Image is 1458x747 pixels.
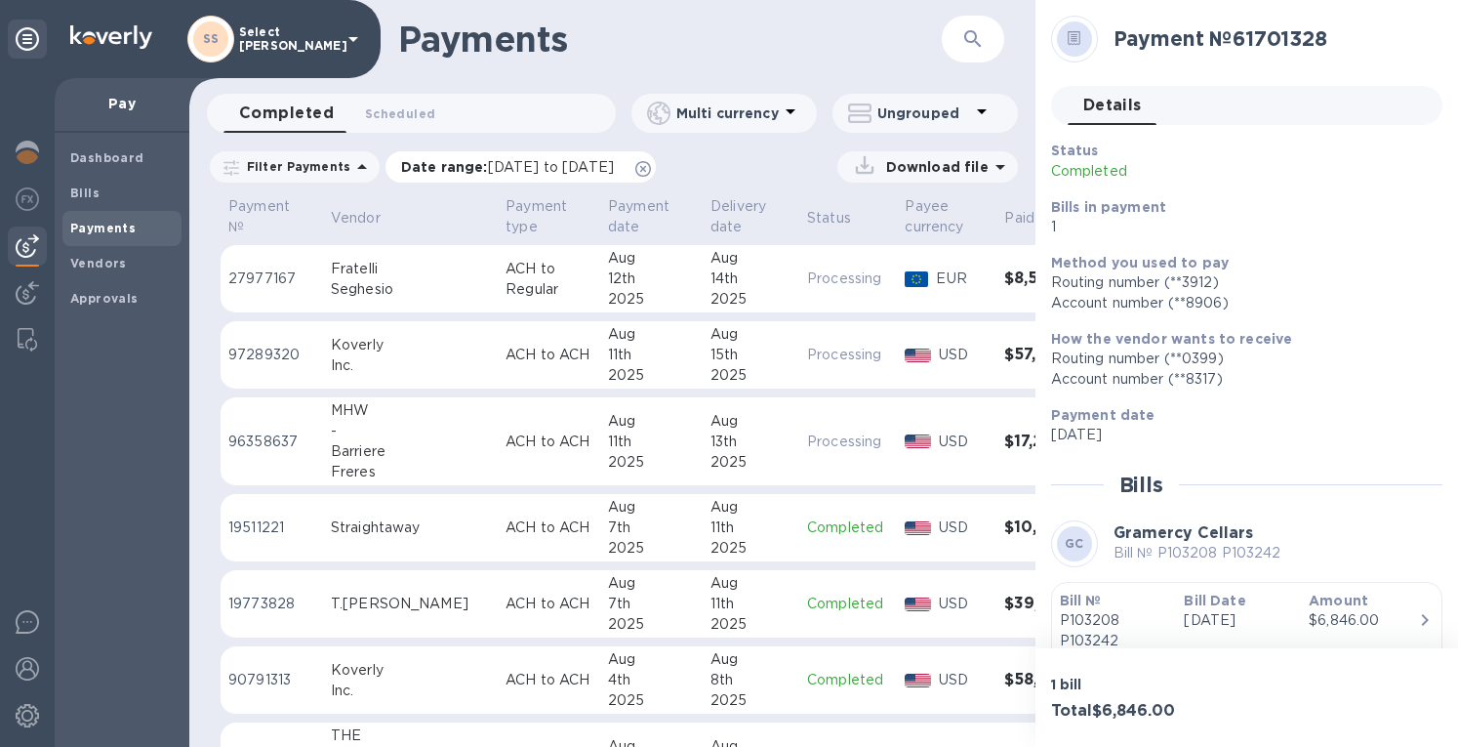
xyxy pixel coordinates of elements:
[239,25,337,53] p: Select [PERSON_NAME]
[70,291,139,306] b: Approvals
[608,345,695,365] div: 11th
[710,690,791,711] div: 2025
[710,269,791,289] div: 14th
[1004,208,1060,228] span: Paid
[1051,369,1427,390] div: Account number (**8317)
[807,345,889,365] p: Processing
[228,594,315,614] p: 19773828
[331,355,490,376] div: Inc.
[1184,593,1245,608] b: Bill Date
[807,208,876,228] span: Status
[608,573,695,594] div: Aug
[228,518,315,538] p: 19511221
[331,279,490,300] div: Seghesio
[506,518,592,538] p: ACH to ACH
[1051,143,1099,158] b: Status
[710,365,791,386] div: 2025
[1051,675,1239,694] p: 1 bill
[710,411,791,432] div: Aug
[331,726,490,746] div: THE
[1004,671,1096,689] h3: $58,060.15
[331,421,490,441] div: -
[228,269,315,289] p: 27977167
[608,289,695,310] div: 2025
[70,94,174,113] p: Pay
[506,432,592,452] p: ACH to ACH
[807,670,889,690] p: Completed
[710,196,791,237] span: Delivery date
[1051,582,1442,670] button: Bill №P103208 P103242Bill Date[DATE]Amount$6,846.00
[1309,593,1368,608] b: Amount
[228,196,315,237] span: Payment №
[608,411,695,432] div: Aug
[608,497,695,518] div: Aug
[905,598,931,611] img: USD
[807,432,889,452] p: Processing
[70,256,127,270] b: Vendors
[676,104,779,123] p: Multi currency
[1051,425,1427,445] p: [DATE]
[939,594,989,614] p: USD
[608,452,695,473] div: 2025
[710,670,791,690] div: 8th
[70,25,152,49] img: Logo
[939,432,989,452] p: USD
[710,324,791,345] div: Aug
[608,196,669,237] p: Payment date
[905,435,931,448] img: USD
[1004,519,1096,537] h3: $10,605.00
[1004,346,1096,364] h3: $57,638.25
[710,518,791,538] div: 11th
[608,269,695,289] div: 12th
[331,400,490,421] div: MHW
[1309,610,1418,631] div: $6,846.00
[1051,331,1293,347] b: How the vendor wants to receive
[807,518,889,538] p: Completed
[936,269,989,289] p: EUR
[710,497,791,518] div: Aug
[608,518,695,538] div: 7th
[710,452,791,473] div: 2025
[331,208,406,228] span: Vendor
[228,196,290,237] p: Payment №
[331,441,490,462] div: Barriere
[710,289,791,310] div: 2025
[331,594,490,614] div: T.[PERSON_NAME]
[710,248,791,269] div: Aug
[710,614,791,635] div: 2025
[331,518,490,538] div: Straightaway
[807,208,851,228] p: Status
[905,674,931,687] img: USD
[506,670,592,690] p: ACH to ACH
[331,259,490,279] div: Fratelli
[905,349,931,362] img: USD
[710,432,791,452] div: 13th
[70,186,100,200] b: Bills
[228,345,315,365] p: 97289320
[939,518,989,538] p: USD
[710,573,791,594] div: Aug
[710,196,766,237] p: Delivery date
[608,248,695,269] div: Aug
[608,324,695,345] div: Aug
[1114,26,1427,51] h2: Payment № 61701328
[878,157,989,177] p: Download file
[1051,407,1155,423] b: Payment date
[1051,293,1427,313] div: Account number (**8906)
[506,594,592,614] p: ACH to ACH
[807,269,889,289] p: Processing
[1004,208,1034,228] p: Paid
[70,150,144,165] b: Dashboard
[608,649,695,670] div: Aug
[608,690,695,711] div: 2025
[1065,536,1084,551] b: GC
[228,432,315,452] p: 96358637
[608,196,695,237] span: Payment date
[506,196,592,237] span: Payment type
[365,104,435,124] span: Scheduled
[608,594,695,614] div: 7th
[488,159,614,175] span: [DATE] to [DATE]
[228,670,315,690] p: 90791313
[710,594,791,614] div: 11th
[608,670,695,690] div: 4th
